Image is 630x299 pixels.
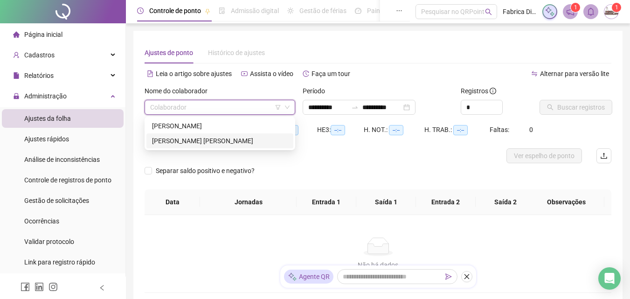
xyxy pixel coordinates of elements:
[416,189,476,215] th: Entrada 2
[536,197,597,207] span: Observações
[24,217,59,225] span: Ocorrências
[476,189,535,215] th: Saída 2
[99,285,105,291] span: left
[540,70,609,77] span: Alternar para versão lite
[574,4,577,11] span: 1
[355,7,361,14] span: dashboard
[529,126,533,133] span: 0
[147,70,153,77] span: file-text
[545,7,555,17] img: sparkle-icon.fc2bf0ac1784a2077858766a79e2daf3.svg
[24,197,89,204] span: Gestão de solicitações
[250,70,293,77] span: Assista o vídeo
[389,125,403,135] span: --:--
[231,7,279,14] span: Admissão digital
[205,8,210,14] span: pushpin
[145,49,193,56] span: Ajustes de ponto
[241,70,248,77] span: youtube
[528,189,604,215] th: Observações
[297,189,356,215] th: Entrada 1
[21,282,30,292] span: facebook
[284,270,333,284] div: Agente QR
[13,72,20,79] span: file
[145,189,200,215] th: Data
[464,273,470,280] span: close
[351,104,359,111] span: to
[303,70,309,77] span: history
[312,70,350,77] span: Faça um tour
[24,176,111,184] span: Controle de registros de ponto
[24,238,74,245] span: Validar protocolo
[445,273,452,280] span: send
[303,86,331,96] label: Período
[356,189,416,215] th: Saída 1
[367,7,403,14] span: Painel do DP
[299,7,346,14] span: Gestão de férias
[615,4,618,11] span: 1
[35,282,44,292] span: linkedin
[48,282,58,292] span: instagram
[461,86,496,96] span: Registros
[24,92,67,100] span: Administração
[24,156,100,163] span: Análise de inconsistências
[364,125,424,135] div: H. NOT.:
[485,8,492,15] span: search
[145,86,214,96] label: Nome do colaborador
[288,272,297,282] img: sparkle-icon.fc2bf0ac1784a2077858766a79e2daf3.svg
[146,118,293,133] div: DANIELLI RUBIO HONORATO
[503,7,537,17] span: Fabrica Di Chocolate
[152,136,288,146] div: [PERSON_NAME] [PERSON_NAME]
[149,7,201,14] span: Controle de ponto
[152,166,258,176] span: Separar saldo positivo e negativo?
[24,115,71,122] span: Ajustes da folha
[612,3,621,12] sup: Atualize o seu contato no menu Meus Dados
[331,125,345,135] span: --:--
[13,31,20,38] span: home
[275,104,281,110] span: filter
[219,7,225,14] span: file-done
[24,72,54,79] span: Relatórios
[566,7,575,16] span: notification
[287,7,294,14] span: sun
[587,7,595,16] span: bell
[137,7,144,14] span: clock-circle
[284,104,290,110] span: down
[351,104,359,111] span: swap-right
[506,148,582,163] button: Ver espelho de ponto
[13,93,20,99] span: lock
[490,88,496,94] span: info-circle
[396,7,402,14] span: ellipsis
[531,70,538,77] span: swap
[200,189,296,215] th: Jornadas
[146,133,293,148] div: GIOVANA PAULA PEREIRA DA SILVA
[24,51,55,59] span: Cadastros
[600,152,608,160] span: upload
[13,52,20,58] span: user-add
[156,70,232,77] span: Leia o artigo sobre ajustes
[424,125,490,135] div: H. TRAB.:
[24,31,62,38] span: Página inicial
[598,267,621,290] div: Open Intercom Messenger
[156,260,600,270] div: Não há dados
[490,126,511,133] span: Faltas:
[540,100,612,115] button: Buscar registros
[208,49,265,56] span: Histórico de ajustes
[571,3,580,12] sup: 1
[24,258,95,266] span: Link para registro rápido
[24,135,69,143] span: Ajustes rápidos
[152,121,288,131] div: [PERSON_NAME]
[453,125,468,135] span: --:--
[317,125,364,135] div: HE 3:
[604,5,618,19] img: 5068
